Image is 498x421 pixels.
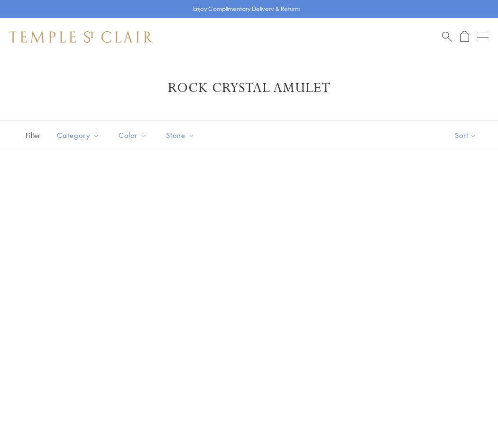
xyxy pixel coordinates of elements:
[477,31,489,43] button: Open navigation
[460,31,469,43] a: Open Shopping Bag
[52,129,107,141] span: Category
[159,125,202,146] button: Stone
[161,129,202,141] span: Stone
[114,129,154,141] span: Color
[442,31,452,43] a: Search
[9,31,153,43] img: Temple St. Clair
[433,121,498,150] button: Show sort by
[50,125,107,146] button: Category
[111,125,154,146] button: Color
[193,4,301,14] p: Enjoy Complimentary Delivery & Returns
[24,80,474,97] h1: Rock Crystal Amulet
